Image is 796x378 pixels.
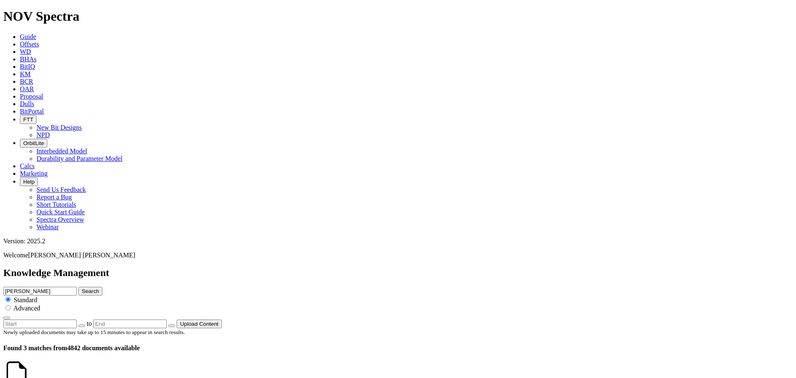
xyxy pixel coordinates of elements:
div: Version: 2025.2 [3,237,793,245]
h4: 4842 documents available [3,344,793,352]
a: BHAs [20,56,36,63]
a: Send Us Feedback [36,186,86,193]
a: WD [20,48,31,55]
a: Quick Start Guide [36,208,85,216]
a: BitPortal [20,108,44,115]
a: Durability and Parameter Model [36,155,123,162]
a: Proposal [20,93,43,100]
span: OrbitLite [23,140,44,146]
span: Standard [14,296,37,303]
span: Advanced [13,305,40,312]
a: Dulls [20,100,34,107]
a: OAR [20,85,34,92]
a: Calcs [20,162,35,170]
small: Newly uploaded documents may take up to 15 minutes to appear in search results. [3,329,185,335]
a: Interbedded Model [36,148,87,155]
button: Search [78,287,102,296]
a: Short Tutorials [36,201,76,208]
span: [PERSON_NAME] [PERSON_NAME] [28,252,135,259]
input: End [93,320,167,328]
span: FTT [23,116,33,123]
a: BCR [20,78,33,85]
h2: Knowledge Management [3,267,793,279]
a: Spectra Overview [36,216,84,223]
a: NPD [36,131,50,138]
a: BitIQ [20,63,35,70]
a: Guide [20,33,36,40]
a: Report a Bug [36,194,72,201]
input: e.g. Smoothsteer Record [3,287,77,296]
a: Marketing [20,170,48,177]
a: Offsets [20,41,39,48]
input: Start [3,320,77,328]
span: Found 3 matches from [3,344,67,351]
p: Welcome [3,252,793,259]
button: Upload Content [177,320,222,328]
a: Webinar [36,223,59,230]
button: OrbitLite [20,139,47,148]
span: to [87,320,92,327]
a: New Bit Designs [36,124,82,131]
button: Help [20,177,38,186]
button: FTT [20,115,36,124]
h1: NOV Spectra [3,9,793,24]
a: KM [20,70,31,78]
span: Help [23,179,34,185]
